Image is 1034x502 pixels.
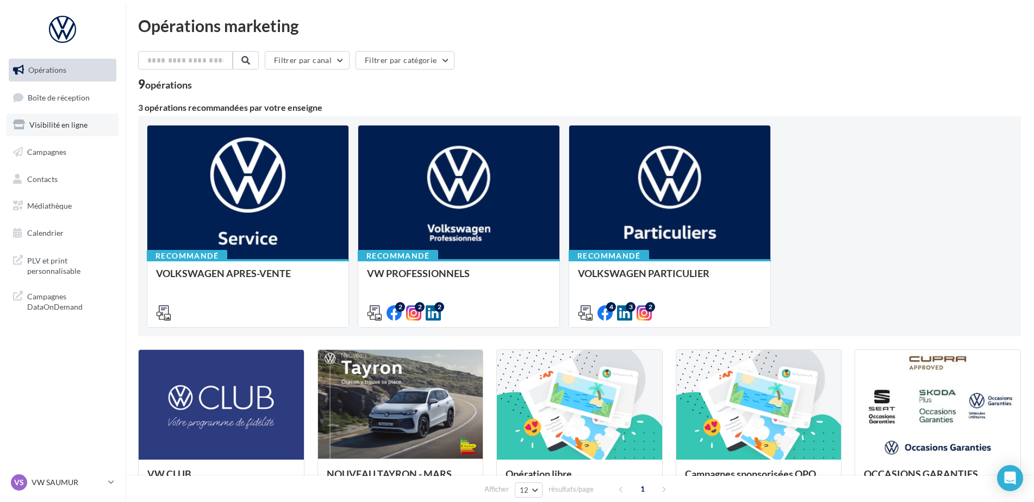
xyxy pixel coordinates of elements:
span: VOLKSWAGEN PARTICULIER [578,267,709,279]
div: Opérations marketing [138,17,1021,34]
span: Afficher [484,484,509,494]
a: Boîte de réception [7,86,119,109]
a: Médiathèque [7,194,119,217]
span: Opération libre [506,468,572,480]
div: 4 [606,302,616,312]
span: VW PROFESSIONNELS [367,267,470,279]
span: PLV et print personnalisable [27,253,112,277]
p: VW SAUMUR [32,477,104,488]
div: opérations [145,80,192,90]
a: Opérations [7,59,119,81]
div: 2 [645,302,655,312]
span: Médiathèque [27,201,72,210]
a: Calendrier [7,222,119,244]
span: Campagnes DataOnDemand [27,289,112,312]
div: Recommandé [358,250,438,262]
a: Visibilité en ligne [7,114,119,136]
div: Recommandé [147,250,227,262]
button: Filtrer par canal [265,51,350,70]
span: VOLKSWAGEN APRES-VENTE [156,267,291,279]
span: Contacts [27,174,58,183]
button: Filtrer par catégorie [356,51,454,70]
span: Opérations [28,65,66,74]
div: 3 [626,302,636,312]
span: résultats/page [549,484,594,494]
span: Calendrier [27,228,64,237]
span: Campagnes [27,147,66,156]
span: VW CLUB [147,468,191,480]
span: Visibilité en ligne [29,120,88,129]
span: 1 [634,480,651,498]
span: Boîte de réception [28,92,90,102]
a: VS VW SAUMUR [9,472,116,493]
span: 12 [520,486,529,494]
div: 9 [138,78,192,90]
div: Open Intercom Messenger [997,465,1023,491]
a: PLV et print personnalisable [7,249,119,281]
a: Campagnes DataOnDemand [7,285,119,317]
button: 12 [515,482,543,498]
div: 2 [434,302,444,312]
span: VS [14,477,24,488]
a: Contacts [7,168,119,191]
span: Campagnes sponsorisées OPO [685,468,816,480]
div: 2 [395,302,405,312]
a: Campagnes [7,141,119,164]
div: Recommandé [569,250,649,262]
span: OCCASIONS GARANTIES [864,468,978,480]
div: 2 [415,302,425,312]
div: 3 opérations recommandées par votre enseigne [138,103,1021,112]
